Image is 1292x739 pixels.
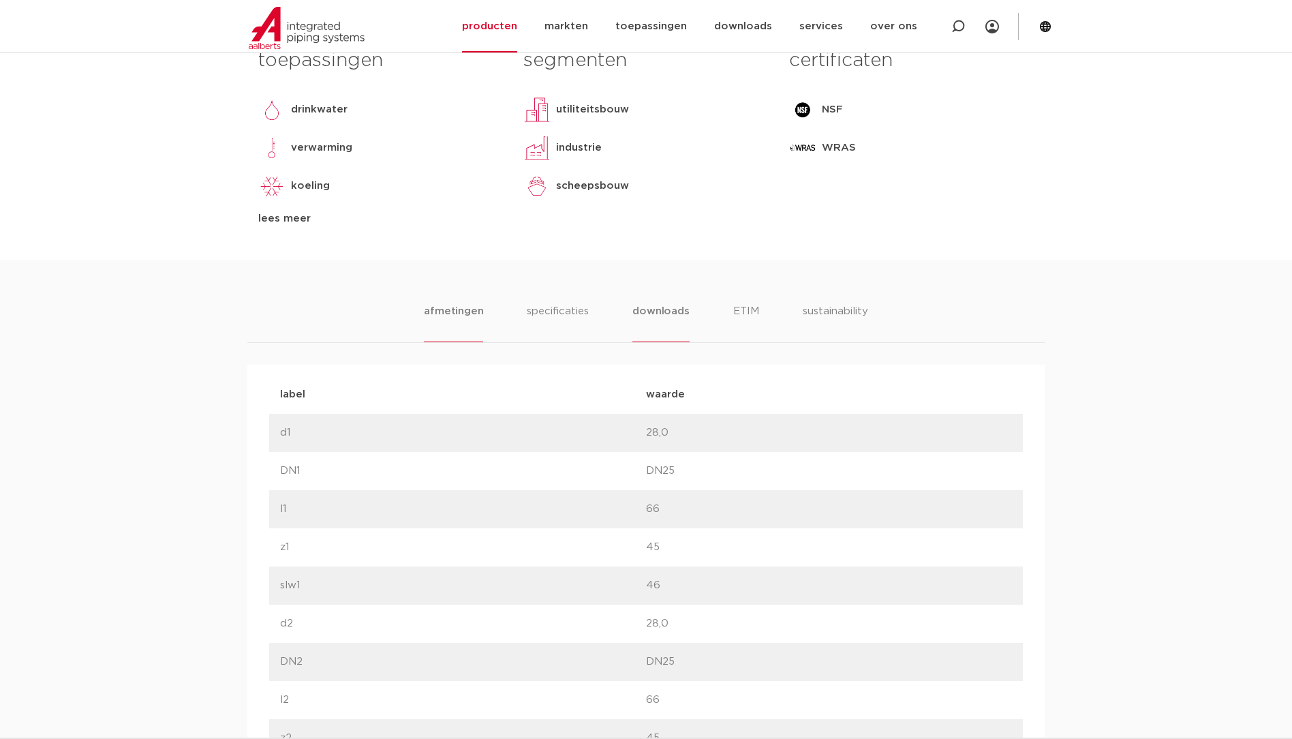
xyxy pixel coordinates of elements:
img: utiliteitsbouw [523,96,551,123]
img: NSF [789,96,816,123]
li: ETIM [733,303,759,342]
li: specificaties [527,303,589,342]
img: drinkwater [258,96,286,123]
h3: segmenten [523,47,768,74]
p: DN1 [280,463,646,479]
p: WRAS [822,140,856,156]
div: lees meer [258,211,503,227]
p: industrie [556,140,602,156]
p: d1 [280,425,646,441]
p: utiliteitsbouw [556,102,629,118]
p: label [280,387,646,403]
p: DN2 [280,654,646,670]
p: 46 [646,577,1012,594]
li: downloads [632,303,689,342]
p: koeling [291,178,330,194]
p: l2 [280,692,646,708]
p: 66 [646,692,1012,708]
p: 66 [646,501,1012,517]
p: NSF [822,102,843,118]
p: d2 [280,616,646,632]
h3: toepassingen [258,47,503,74]
p: slw1 [280,577,646,594]
p: z1 [280,539,646,556]
p: drinkwater [291,102,348,118]
p: l1 [280,501,646,517]
p: DN25 [646,654,1012,670]
p: 28,0 [646,616,1012,632]
li: sustainability [803,303,868,342]
li: afmetingen [424,303,483,342]
h3: certificaten [789,47,1034,74]
img: WRAS [789,134,816,162]
img: scheepsbouw [523,172,551,200]
p: scheepsbouw [556,178,629,194]
p: 28,0 [646,425,1012,441]
p: verwarming [291,140,352,156]
p: 45 [646,539,1012,556]
img: industrie [523,134,551,162]
img: koeling [258,172,286,200]
p: DN25 [646,463,1012,479]
img: verwarming [258,134,286,162]
p: waarde [646,387,1012,403]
